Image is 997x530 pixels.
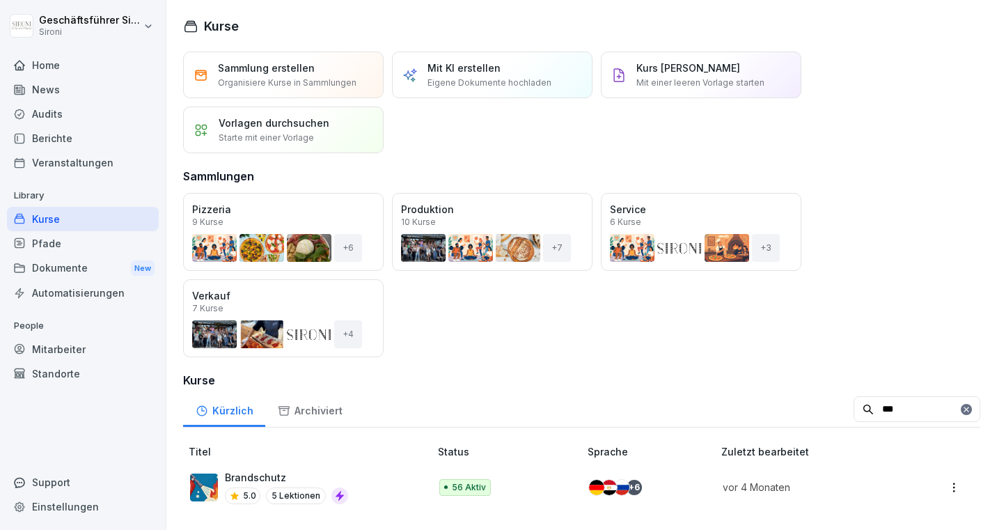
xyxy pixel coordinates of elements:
[7,150,159,175] a: Veranstaltungen
[614,480,629,495] img: ru.svg
[752,234,780,262] div: + 3
[39,15,141,26] p: Geschäftsführer Sironi
[7,281,159,305] a: Automatisierungen
[204,17,239,36] h1: Kurse
[588,444,715,459] p: Sprache
[266,488,326,504] p: 5 Lektionen
[427,61,501,75] p: Mit KI erstellen
[192,202,375,217] p: Pizzeria
[7,337,159,361] a: Mitarbeiter
[7,126,159,150] a: Berichte
[183,279,384,357] a: Verkauf7 Kurse+4
[219,132,314,144] p: Starte mit einer Vorlage
[723,480,897,494] p: vor 4 Monaten
[265,391,354,427] a: Archiviert
[189,444,432,459] p: Titel
[401,218,436,226] p: 10 Kurse
[225,470,348,485] p: Brandschutz
[7,494,159,519] a: Einstellungen
[627,480,642,495] div: + 6
[131,260,155,276] div: New
[610,218,641,226] p: 6 Kurse
[192,218,223,226] p: 9 Kurse
[218,77,356,89] p: Organisiere Kurse in Sammlungen
[7,231,159,256] a: Pfade
[7,256,159,281] a: DokumenteNew
[7,185,159,207] p: Library
[183,168,254,185] h3: Sammlungen
[183,372,980,389] h3: Kurse
[7,77,159,102] a: News
[427,77,551,89] p: Eigene Dokumente hochladen
[7,102,159,126] a: Audits
[183,391,265,427] a: Kürzlich
[183,193,384,271] a: Pizzeria9 Kurse+6
[7,256,159,281] div: Dokumente
[243,490,256,502] p: 5.0
[7,470,159,494] div: Support
[219,116,329,130] p: Vorlagen durchsuchen
[401,202,583,217] p: Produktion
[39,27,141,37] p: Sironi
[610,202,792,217] p: Service
[7,361,159,386] a: Standorte
[636,61,740,75] p: Kurs [PERSON_NAME]
[7,315,159,337] p: People
[438,444,582,459] p: Status
[7,207,159,231] a: Kurse
[218,61,315,75] p: Sammlung erstellen
[392,193,592,271] a: Produktion10 Kurse+7
[190,474,218,501] img: b0iy7e1gfawqjs4nezxuanzk.png
[543,234,571,262] div: + 7
[334,320,362,348] div: + 4
[334,234,362,262] div: + 6
[7,53,159,77] a: Home
[721,444,914,459] p: Zuletzt bearbeitet
[636,77,764,89] p: Mit einer leeren Vorlage starten
[192,304,223,313] p: 7 Kurse
[602,480,617,495] img: eg.svg
[601,193,801,271] a: Service6 Kurse+3
[589,480,604,495] img: de.svg
[452,481,486,494] p: 56 Aktiv
[192,288,375,303] p: Verkauf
